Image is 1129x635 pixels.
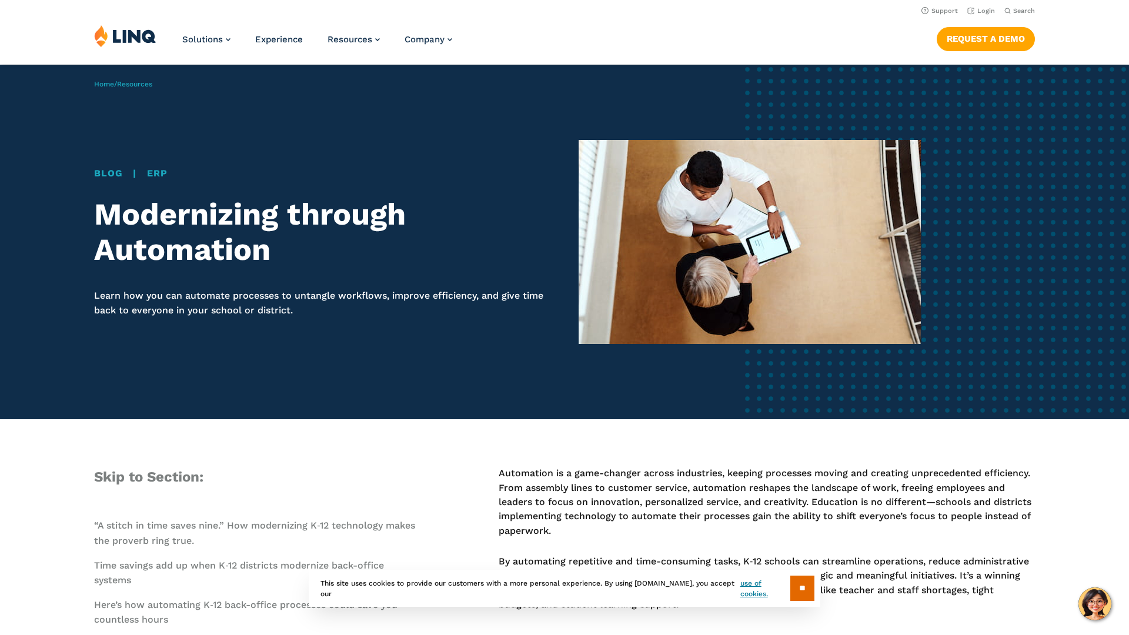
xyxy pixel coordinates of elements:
nav: Primary Navigation [182,25,452,63]
img: LINQ | K‑12 Software [94,25,156,47]
a: Support [921,7,958,15]
p: By automating repetitive and time-consuming tasks, K‑12 schools can streamline operations, reduce... [499,554,1035,611]
span: Resources [328,34,372,45]
a: Solutions [182,34,231,45]
a: Login [967,7,995,15]
span: Skip to Section: [94,469,203,485]
a: Experience [255,34,303,45]
button: Open Search Bar [1004,6,1035,15]
a: Company [405,34,452,45]
span: Solutions [182,34,223,45]
a: Resources [117,80,152,88]
nav: Button Navigation [937,25,1035,51]
a: use of cookies. [740,578,790,599]
a: Blog [94,168,122,179]
a: ERP [147,168,167,179]
a: Request a Demo [937,27,1035,51]
a: Home [94,80,114,88]
a: Resources [328,34,380,45]
span: / [94,80,152,88]
h1: Modernizing through Automation [94,197,550,268]
div: | [94,166,550,181]
a: “A stitch in time saves nine.” How modernizing K‑12 technology makes the proverb ring true. [94,520,415,546]
a: Time savings add up when K‑12 districts modernize back-office systems [94,560,384,586]
button: Hello, have a question? Let’s chat. [1078,587,1111,620]
img: Modern processes [579,140,921,344]
span: Company [405,34,445,45]
p: Automation is a game-changer across industries, keeping processes moving and creating unprecedent... [499,466,1035,538]
span: Search [1013,7,1035,15]
p: Learn how you can automate processes to untangle workflows, improve efficiency, and give time bac... [94,289,550,317]
div: This site uses cookies to provide our customers with a more personal experience. By using [DOMAIN... [309,570,820,607]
